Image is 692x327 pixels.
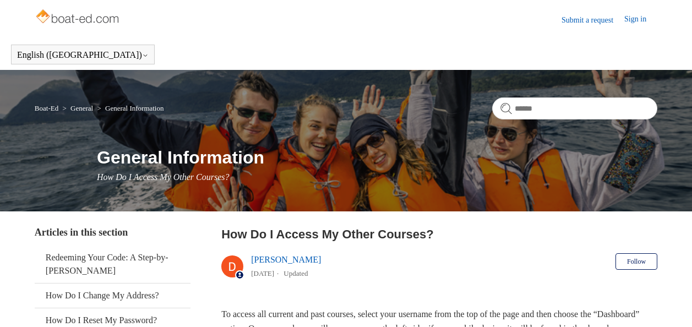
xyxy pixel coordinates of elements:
a: [PERSON_NAME] [251,255,321,264]
a: Submit a request [562,14,624,26]
a: Sign in [624,13,657,26]
h2: How Do I Access My Other Courses? [221,225,657,243]
time: 03/01/2024, 15:24 [251,269,274,277]
a: General Information [105,104,164,112]
input: Search [492,97,657,119]
li: Boat-Ed [35,104,61,112]
button: English ([GEOGRAPHIC_DATA]) [17,50,149,60]
span: How Do I Access My Other Courses? [97,172,230,182]
span: Articles in this section [35,227,128,238]
li: General Information [95,104,164,112]
img: Boat-Ed Help Center home page [35,7,122,29]
h1: General Information [97,144,657,171]
a: Boat-Ed [35,104,58,112]
a: Redeeming Your Code: A Step-by-[PERSON_NAME] [35,246,190,283]
a: General [70,104,93,112]
li: Updated [284,269,308,277]
button: Follow Article [615,253,657,270]
li: General [60,104,95,112]
a: How Do I Change My Address? [35,284,190,308]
